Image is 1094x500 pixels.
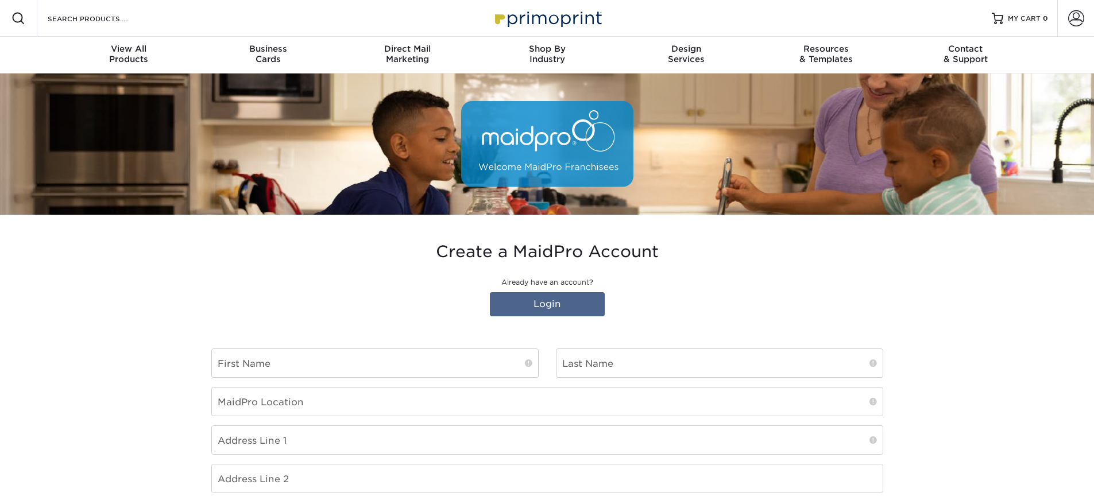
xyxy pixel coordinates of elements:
a: Contact& Support [896,37,1035,73]
span: View All [59,44,199,54]
h3: Create a MaidPro Account [211,242,883,262]
a: Resources& Templates [756,37,896,73]
div: Services [617,44,756,64]
div: Industry [477,44,617,64]
span: MY CART [1008,14,1041,24]
span: 0 [1043,14,1048,22]
a: Direct MailMarketing [338,37,477,73]
a: DesignServices [617,37,756,73]
img: Primoprint [490,6,605,30]
a: BusinessCards [198,37,338,73]
span: Contact [896,44,1035,54]
span: Business [198,44,338,54]
p: Already have an account? [211,277,883,288]
a: Shop ByIndustry [477,37,617,73]
a: View AllProducts [59,37,199,73]
input: SEARCH PRODUCTS..... [47,11,159,25]
span: Shop By [477,44,617,54]
div: & Templates [756,44,896,64]
img: MaidPro [461,101,633,187]
div: Products [59,44,199,64]
a: Login [490,292,605,316]
div: Cards [198,44,338,64]
div: Marketing [338,44,477,64]
div: & Support [896,44,1035,64]
span: Direct Mail [338,44,477,54]
span: Design [617,44,756,54]
span: Resources [756,44,896,54]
